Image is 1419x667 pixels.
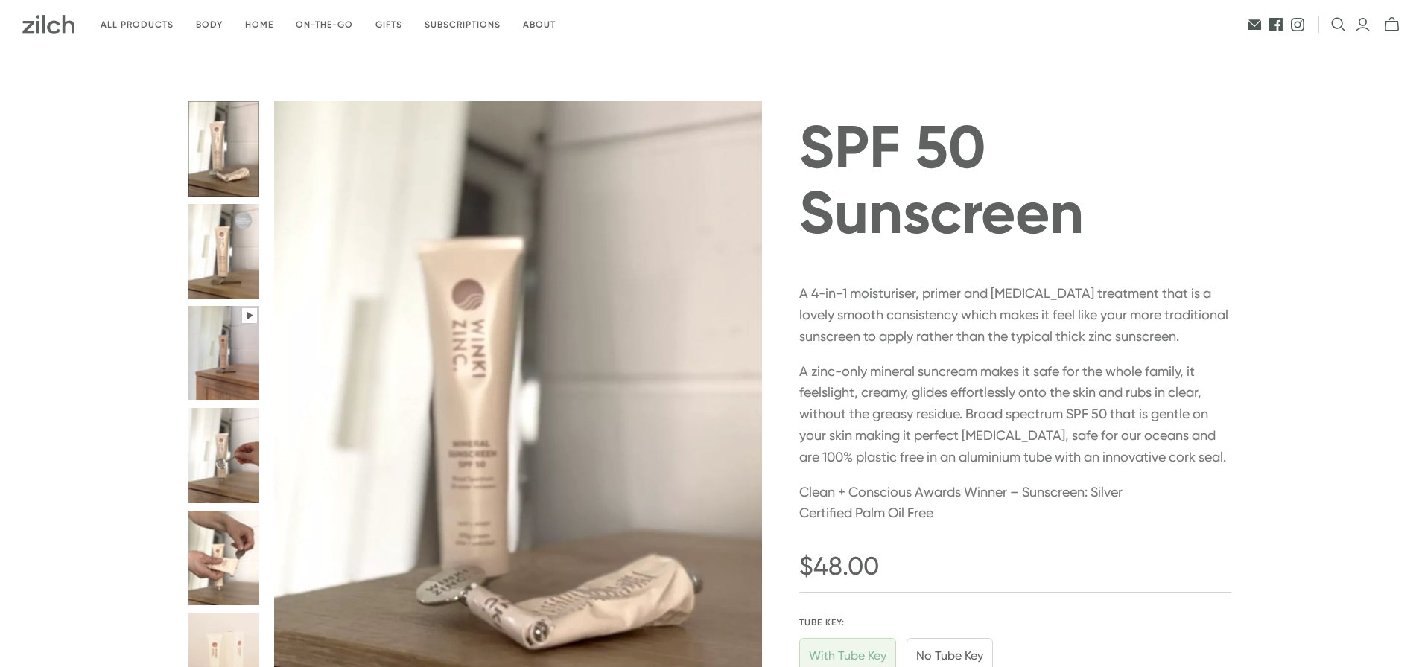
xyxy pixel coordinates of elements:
a: Login [1355,16,1371,33]
span: Clean + Conscious Awards Winner – Sunscreen: Silver [799,484,1123,500]
span: Tube Key: [799,616,1231,629]
a: On-the-go [285,7,364,42]
button: Open search [1331,17,1346,32]
p: A 4-in-1 moisturiser, primer and [MEDICAL_DATA] treatment that is a lovely smooth consistency whi... [799,283,1231,347]
button: SPF 50 Sunscreen thumbnail [188,511,260,605]
button: mini-cart-toggle [1380,16,1404,33]
button: SPF 50 Sunscreen thumbnail [188,204,260,299]
a: Gifts [364,7,413,42]
a: Home [234,7,285,42]
p: A zinc-only mineral suncream makes it safe for the whole family, it feels light, creamy, glides e... [799,361,1231,468]
a: About [512,7,567,42]
img: Zilch has done the hard yards and handpicked the best ethical and sustainable products for you an... [22,15,74,34]
a: Subscriptions [413,7,512,42]
button: SPF 50 Sunscreen thumbnail [188,101,260,196]
button: SPF 50 Sunscreen thumbnail [188,408,260,502]
button: SPF 50 Sunscreen thumbnail [188,306,260,400]
a: All products [89,7,185,42]
span: Certified Palm Oil Free [799,505,933,520]
span: $48.00 [799,549,879,584]
a: Body [185,7,234,42]
h1: SPF 50 Sunscreen [799,115,1231,246]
